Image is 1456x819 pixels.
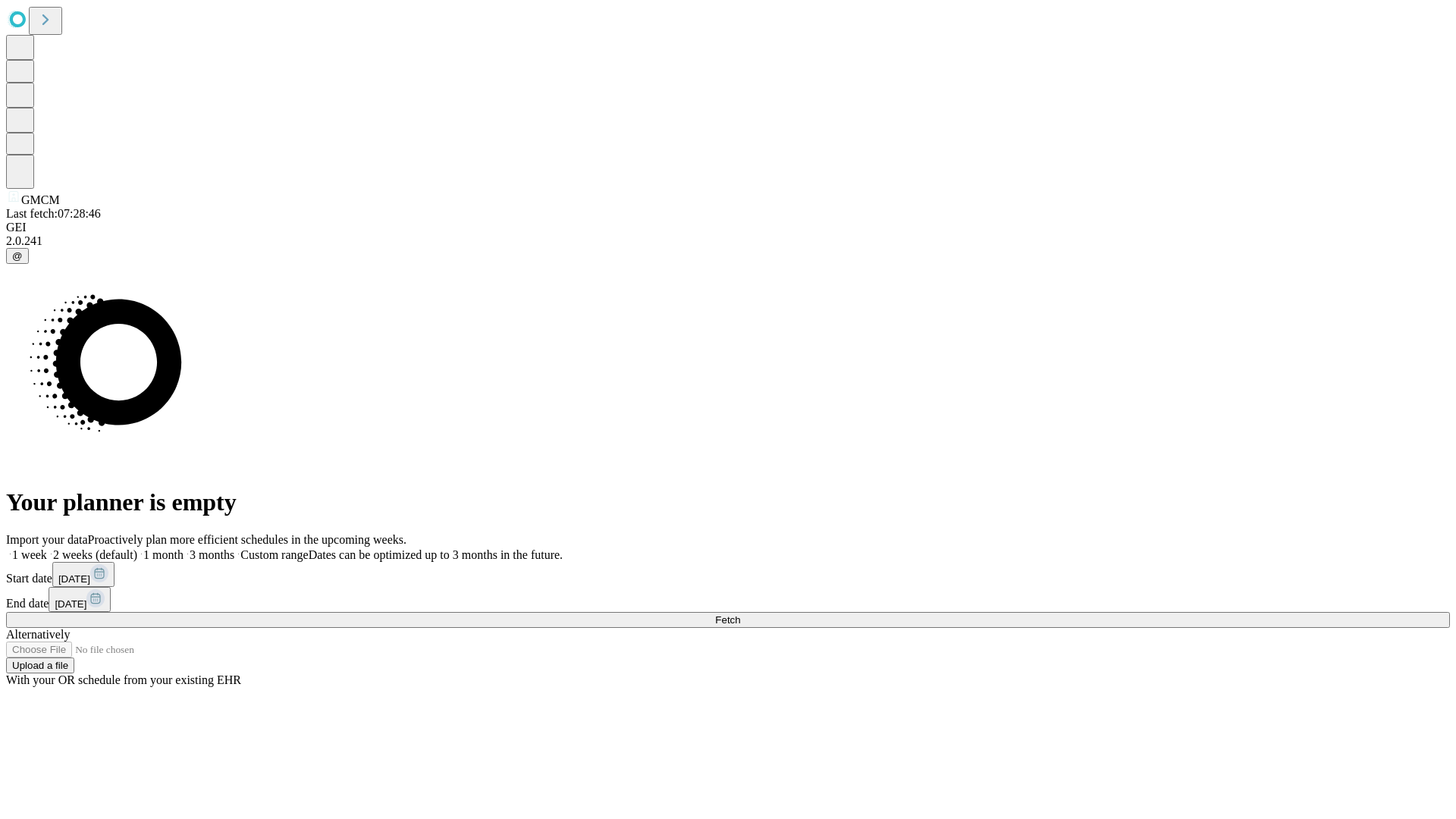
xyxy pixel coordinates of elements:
[6,628,70,641] span: Alternatively
[6,207,101,220] span: Last fetch: 07:28:46
[58,573,90,585] span: [DATE]
[21,193,60,206] span: GMCM
[143,548,184,561] span: 1 month
[12,250,23,262] span: @
[6,673,241,686] span: With your OR schedule from your existing EHR
[715,614,740,626] span: Fetch
[190,548,234,561] span: 3 months
[6,221,1450,234] div: GEI
[53,548,137,561] span: 2 weeks (default)
[6,234,1450,248] div: 2.0.241
[240,548,308,561] span: Custom range
[6,533,88,546] span: Import your data
[309,548,563,561] span: Dates can be optimized up to 3 months in the future.
[6,657,74,673] button: Upload a file
[6,562,1450,587] div: Start date
[6,488,1450,516] h1: Your planner is empty
[6,587,1450,612] div: End date
[6,612,1450,628] button: Fetch
[55,598,86,610] span: [DATE]
[49,587,111,612] button: [DATE]
[6,248,29,264] button: @
[88,533,406,546] span: Proactively plan more efficient schedules in the upcoming weeks.
[12,548,47,561] span: 1 week
[52,562,115,587] button: [DATE]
